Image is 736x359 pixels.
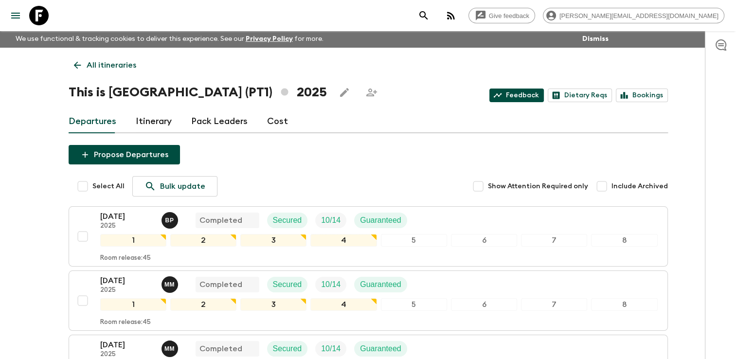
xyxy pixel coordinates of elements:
p: All itineraries [87,59,136,71]
a: Pack Leaders [191,110,248,133]
span: Show Attention Required only [488,181,588,191]
div: 5 [381,298,447,311]
div: 7 [521,298,587,311]
p: Secured [273,343,302,355]
div: 1 [100,234,166,247]
p: Guaranteed [360,215,401,226]
a: Itinerary [136,110,172,133]
div: 6 [451,234,517,247]
span: [PERSON_NAME][EMAIL_ADDRESS][DOMAIN_NAME] [554,12,724,19]
p: Completed [199,343,242,355]
p: We use functional & tracking cookies to deliver this experience. See our for more. [12,30,327,48]
div: Secured [267,277,308,292]
h1: This is [GEOGRAPHIC_DATA] (PT1) 2025 [69,83,327,102]
button: [DATE]2025Beatriz PestanaCompletedSecuredTrip FillGuaranteed12345678Room release:45 [69,206,668,267]
p: Room release: 45 [100,319,151,326]
p: Secured [273,215,302,226]
div: 5 [381,234,447,247]
span: Select All [92,181,125,191]
p: Secured [273,279,302,290]
div: 1 [100,298,166,311]
div: 2 [170,234,236,247]
p: 10 / 14 [321,215,341,226]
a: Give feedback [468,8,535,23]
span: Mariana Martins [162,343,180,351]
button: [DATE]2025Mariana MartinsCompletedSecuredTrip FillGuaranteed12345678Room release:45 [69,270,668,331]
a: Dietary Reqs [548,89,612,102]
span: Beatriz Pestana [162,215,180,223]
a: Bookings [616,89,668,102]
div: Secured [267,213,308,228]
div: 2 [170,298,236,311]
p: Bulk update [160,180,205,192]
p: Guaranteed [360,343,401,355]
p: 2025 [100,222,154,230]
span: Include Archived [611,181,668,191]
div: 3 [240,234,306,247]
div: [PERSON_NAME][EMAIL_ADDRESS][DOMAIN_NAME] [543,8,724,23]
p: [DATE] [100,275,154,287]
p: Completed [199,215,242,226]
p: 10 / 14 [321,279,341,290]
p: Room release: 45 [100,254,151,262]
a: Privacy Policy [246,36,293,42]
a: Departures [69,110,116,133]
div: 8 [591,234,657,247]
a: Cost [267,110,288,133]
div: 4 [310,298,377,311]
a: All itineraries [69,55,142,75]
button: Propose Departures [69,145,180,164]
a: Bulk update [132,176,217,197]
div: 7 [521,234,587,247]
p: Guaranteed [360,279,401,290]
div: Trip Fill [315,277,346,292]
span: Mariana Martins [162,279,180,287]
p: Completed [199,279,242,290]
button: Edit this itinerary [335,83,354,102]
div: Trip Fill [315,213,346,228]
button: search adventures [414,6,433,25]
p: [DATE] [100,339,154,351]
a: Feedback [489,89,544,102]
p: [DATE] [100,211,154,222]
span: Share this itinerary [362,83,381,102]
div: Trip Fill [315,341,346,357]
div: 4 [310,234,377,247]
span: Give feedback [484,12,535,19]
p: 10 / 14 [321,343,341,355]
button: Dismiss [580,32,611,46]
div: Secured [267,341,308,357]
div: 8 [591,298,657,311]
p: 2025 [100,287,154,294]
button: menu [6,6,25,25]
p: 2025 [100,351,154,359]
div: 6 [451,298,517,311]
div: 3 [240,298,306,311]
